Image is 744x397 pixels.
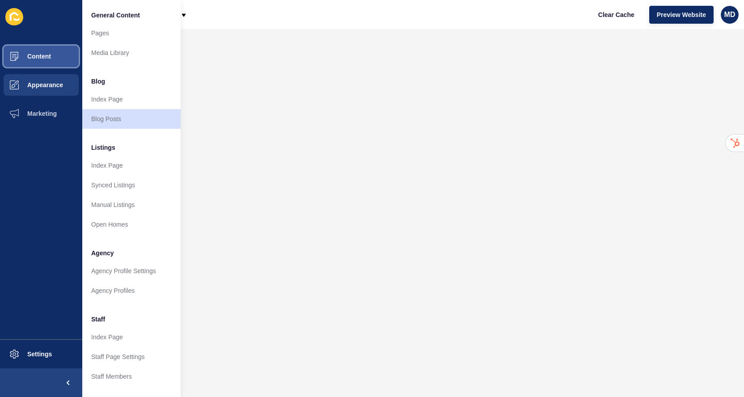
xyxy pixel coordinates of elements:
[82,281,181,300] a: Agency Profiles
[598,10,634,19] span: Clear Cache
[82,327,181,347] a: Index Page
[82,347,181,367] a: Staff Page Settings
[91,249,114,258] span: Agency
[591,6,642,24] button: Clear Cache
[91,143,115,152] span: Listings
[82,89,181,109] a: Index Page
[649,6,714,24] button: Preview Website
[91,315,105,324] span: Staff
[91,11,140,20] span: General Content
[657,10,706,19] span: Preview Website
[82,156,181,175] a: Index Page
[82,175,181,195] a: Synced Listings
[91,77,105,86] span: Blog
[82,261,181,281] a: Agency Profile Settings
[82,109,181,129] a: Blog Posts
[82,367,181,386] a: Staff Members
[82,43,181,63] a: Media Library
[82,195,181,215] a: Manual Listings
[82,23,181,43] a: Pages
[82,215,181,234] a: Open Homes
[724,10,736,19] span: MD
